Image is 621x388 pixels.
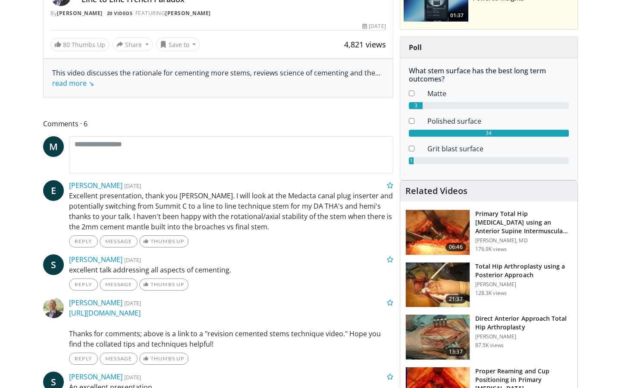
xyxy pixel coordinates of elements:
[409,157,414,164] div: 1
[52,68,384,88] div: This video discusses the rationale for cementing more stems, reviews science of cementing and the
[409,102,423,109] div: 3
[409,67,569,83] h6: What stem surface has the best long term outcomes?
[43,297,64,318] img: Avatar
[475,333,572,340] p: [PERSON_NAME]
[445,243,466,251] span: 06:46
[69,308,141,318] a: [URL][DOMAIN_NAME]
[139,278,188,291] a: Thumbs Up
[124,182,141,190] small: [DATE]
[69,278,98,291] a: Reply
[409,130,569,137] div: 34
[406,315,470,360] img: 294118_0000_1.png.150x105_q85_crop-smart_upscale.jpg
[124,299,141,307] small: [DATE]
[475,281,572,288] p: [PERSON_NAME]
[406,263,470,307] img: 286987_0000_1.png.150x105_q85_crop-smart_upscale.jpg
[57,9,103,17] a: [PERSON_NAME]
[405,186,467,196] h4: Related Videos
[50,9,386,17] div: By FEATURING
[445,295,466,304] span: 21:37
[113,38,153,51] button: Share
[406,210,470,255] img: 263423_3.png.150x105_q85_crop-smart_upscale.jpg
[69,235,98,247] a: Reply
[104,9,135,17] a: 20 Videos
[421,116,575,126] dd: Polished surface
[344,39,386,50] span: 4,821 views
[405,314,572,360] a: 13:37 Direct Anterior Approach Total Hip Arthroplasty [PERSON_NAME] 87.5K views
[69,372,122,382] a: [PERSON_NAME]
[475,290,507,297] p: 128.3K views
[409,43,422,52] strong: Poll
[405,262,572,308] a: 21:37 Total Hip Arthroplasty using a Posterior Approach [PERSON_NAME] 128.3K views
[475,237,572,244] p: [PERSON_NAME], MD
[362,22,386,30] div: [DATE]
[475,262,572,279] h3: Total Hip Arthroplasty using a Posterior Approach
[475,210,572,235] h3: Primary Total Hip [MEDICAL_DATA] using an Anterior Supine Intermuscula…
[421,88,575,99] dd: Matte
[139,235,188,247] a: Thumbs Up
[69,298,122,307] a: [PERSON_NAME]
[100,235,138,247] a: Message
[475,246,507,253] p: 176.9K views
[50,38,109,51] a: 80 Thumbs Up
[448,12,466,19] span: 01:37
[69,308,393,349] p: Thanks for comments; above is a link to a "revision cemented stems technique video." Hope you fin...
[43,180,64,201] a: E
[124,256,141,264] small: [DATE]
[475,314,572,332] h3: Direct Anterior Approach Total Hip Arthroplasty
[43,118,393,129] span: Comments 6
[156,38,200,51] button: Save to
[475,342,504,349] p: 87.5K views
[69,191,393,232] p: Excellent presentation, thank you [PERSON_NAME]. I will look at the Medacta canal plug inserter a...
[139,353,188,365] a: Thumbs Up
[445,347,466,356] span: 13:37
[43,254,64,275] a: S
[69,265,393,275] p: excellent talk addressing all aspects of cementing.
[405,210,572,255] a: 06:46 Primary Total Hip [MEDICAL_DATA] using an Anterior Supine Intermuscula… [PERSON_NAME], MD 1...
[63,41,70,49] span: 80
[69,353,98,365] a: Reply
[69,255,122,264] a: [PERSON_NAME]
[52,78,94,88] a: read more ↘
[100,278,138,291] a: Message
[100,353,138,365] a: Message
[421,144,575,154] dd: Grit blast surface
[124,373,141,381] small: [DATE]
[165,9,211,17] a: [PERSON_NAME]
[69,181,122,190] a: [PERSON_NAME]
[43,136,64,157] a: M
